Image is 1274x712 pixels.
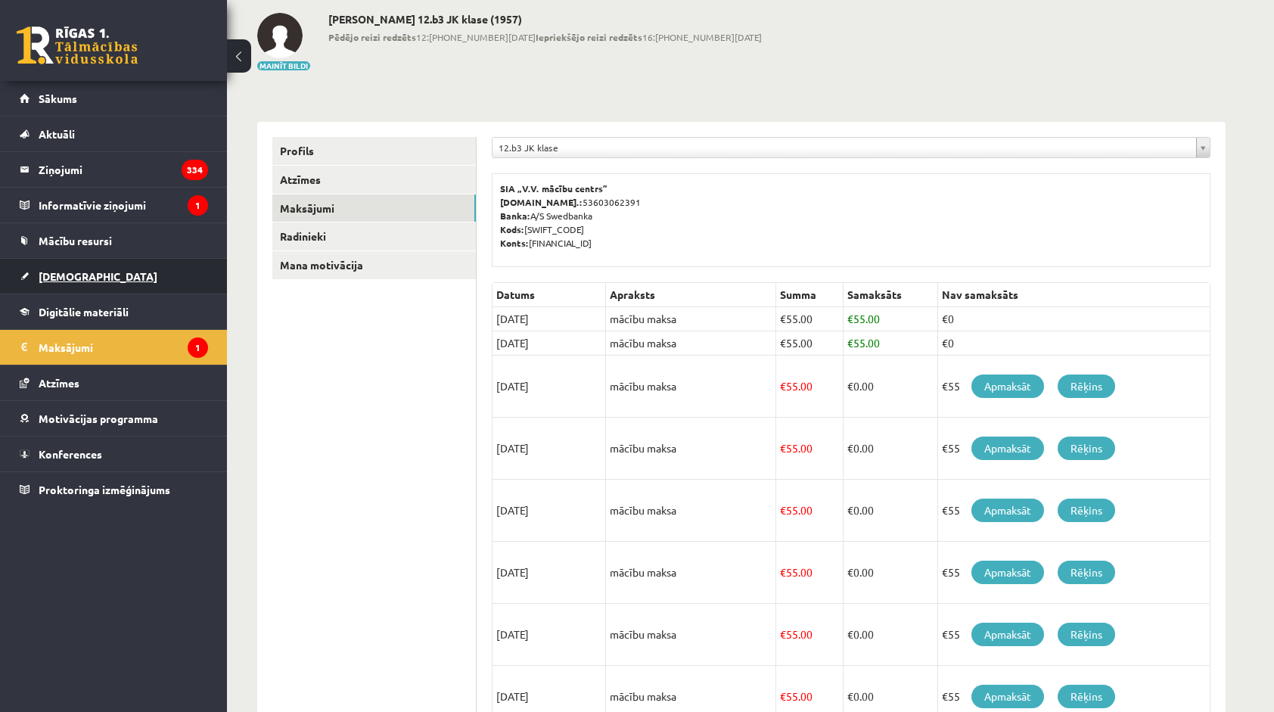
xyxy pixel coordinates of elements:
span: € [847,689,853,703]
td: 55.00 [776,542,844,604]
td: 0.00 [843,418,937,480]
legend: Ziņojumi [39,152,208,187]
a: Informatīvie ziņojumi1 [20,188,208,222]
a: Mana motivācija [272,251,476,279]
td: mācību maksa [606,480,776,542]
a: Rēķins [1058,685,1115,708]
td: 55.00 [843,331,937,356]
td: [DATE] [493,356,606,418]
td: 55.00 [776,480,844,542]
a: Rēķins [1058,623,1115,646]
td: [DATE] [493,331,606,356]
b: [DOMAIN_NAME].: [500,196,583,208]
span: Digitālie materiāli [39,305,129,319]
span: Sākums [39,92,77,105]
span: € [780,379,786,393]
td: 55.00 [776,604,844,666]
td: mācību maksa [606,356,776,418]
span: € [847,336,853,350]
h2: [PERSON_NAME] 12.b3 JK klase (1957) [328,13,762,26]
td: €55 [937,356,1210,418]
span: € [847,565,853,579]
td: [DATE] [493,307,606,331]
a: Apmaksāt [971,375,1044,398]
td: mācību maksa [606,331,776,356]
td: 0.00 [843,356,937,418]
span: [DEMOGRAPHIC_DATA] [39,269,157,283]
legend: Informatīvie ziņojumi [39,188,208,222]
td: mācību maksa [606,604,776,666]
span: € [780,312,786,325]
span: 12.b3 JK klase [499,138,1190,157]
a: Ziņojumi334 [20,152,208,187]
span: € [847,627,853,641]
b: Konts: [500,237,529,249]
span: € [780,627,786,641]
span: Aktuāli [39,127,75,141]
legend: Maksājumi [39,330,208,365]
b: Iepriekšējo reizi redzēts [536,31,642,43]
td: €55 [937,480,1210,542]
span: 12:[PHONE_NUMBER][DATE] 16:[PHONE_NUMBER][DATE] [328,30,762,44]
a: Konferences [20,437,208,471]
span: Mācību resursi [39,234,112,247]
a: Proktoringa izmēģinājums [20,472,208,507]
td: 55.00 [843,307,937,331]
td: 0.00 [843,542,937,604]
a: Maksājumi [272,194,476,222]
td: 55.00 [776,356,844,418]
span: € [780,689,786,703]
i: 334 [182,160,208,180]
a: [DEMOGRAPHIC_DATA] [20,259,208,294]
td: [DATE] [493,480,606,542]
a: Apmaksāt [971,499,1044,522]
img: Feliks Vladimirovs [257,13,303,58]
td: 55.00 [776,307,844,331]
a: Rēķins [1058,561,1115,584]
a: Apmaksāt [971,437,1044,460]
a: Rēķins [1058,437,1115,460]
td: 0.00 [843,604,937,666]
a: Apmaksāt [971,623,1044,646]
span: Konferences [39,447,102,461]
a: Atzīmes [272,166,476,194]
td: [DATE] [493,418,606,480]
span: € [847,312,853,325]
p: 53603062391 A/S Swedbanka [SWIFT_CODE] [FINANCIAL_ID] [500,182,1202,250]
td: mācību maksa [606,418,776,480]
span: € [780,336,786,350]
span: Motivācijas programma [39,412,158,425]
a: Motivācijas programma [20,401,208,436]
span: € [847,379,853,393]
a: Mācību resursi [20,223,208,258]
b: Pēdējo reizi redzēts [328,31,416,43]
button: Mainīt bildi [257,61,310,70]
td: 0.00 [843,480,937,542]
th: Datums [493,283,606,307]
i: 1 [188,337,208,358]
th: Samaksāts [843,283,937,307]
th: Apraksts [606,283,776,307]
a: Rīgas 1. Tālmācības vidusskola [17,26,138,64]
b: Kods: [500,223,524,235]
span: € [780,441,786,455]
th: Summa [776,283,844,307]
td: €0 [937,331,1210,356]
td: mācību maksa [606,542,776,604]
a: Apmaksāt [971,561,1044,584]
a: Digitālie materiāli [20,294,208,329]
a: Aktuāli [20,117,208,151]
a: Rēķins [1058,375,1115,398]
b: Banka: [500,210,530,222]
a: Rēķins [1058,499,1115,522]
b: SIA „V.V. mācību centrs” [500,182,608,194]
td: [DATE] [493,604,606,666]
a: 12.b3 JK klase [493,138,1210,157]
td: €0 [937,307,1210,331]
span: Atzīmes [39,376,79,390]
a: Radinieki [272,222,476,250]
th: Nav samaksāts [937,283,1210,307]
td: 55.00 [776,418,844,480]
span: € [780,503,786,517]
td: €55 [937,418,1210,480]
